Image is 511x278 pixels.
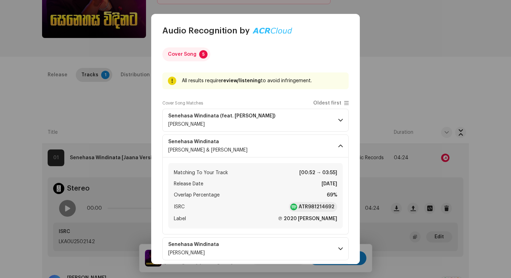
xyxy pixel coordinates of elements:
p-badge: 5 [199,50,208,59]
strong: Senehasa Windinata [168,242,219,247]
span: Audio Recognition by [162,25,250,36]
strong: [DATE] [322,180,337,188]
span: Senehasa Windinata [168,242,227,247]
span: Oldest first [313,101,341,106]
div: Cover Song [168,47,196,61]
p-togglebutton: Oldest first [313,100,349,106]
span: ISRC [174,203,185,211]
span: Senehasa Windinata (feat. Chandralekha Perera) [168,113,284,119]
p-accordion-header: Senehasa Windinata[PERSON_NAME] [162,237,349,260]
span: Rohana Weerasinghe [168,122,205,127]
label: Cover Song Matches [162,100,203,106]
span: Senehasa Windinata [168,139,248,145]
div: All results require to avoid infringement. [182,77,343,85]
p-accordion-header: Senehasa Windinata[PERSON_NAME] & [PERSON_NAME] [162,134,349,157]
span: Rohana Weerasinghe & Chandralekha Perera [168,148,248,153]
span: Label [174,215,186,223]
strong: [00:52 → 03:55] [299,169,337,177]
strong: ATR981214692 [299,203,334,210]
strong: Senehasa Windinata (feat. [PERSON_NAME]) [168,113,275,119]
span: Matching To Your Track [174,169,228,177]
strong: Senehasa Windinata [168,139,219,145]
strong: review/listening [221,78,261,83]
span: Chandralekha Perera [168,250,205,255]
strong: ℗ 2020 [PERSON_NAME] [278,215,337,223]
p-accordion-header: Senehasa Windinata (feat. [PERSON_NAME])[PERSON_NAME] [162,109,349,132]
span: Release Date [174,180,203,188]
p-accordion-content: Senehasa Windinata[PERSON_NAME] & [PERSON_NAME] [162,157,349,234]
span: Overlap Percentage [174,191,220,199]
strong: 69% [327,191,337,199]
